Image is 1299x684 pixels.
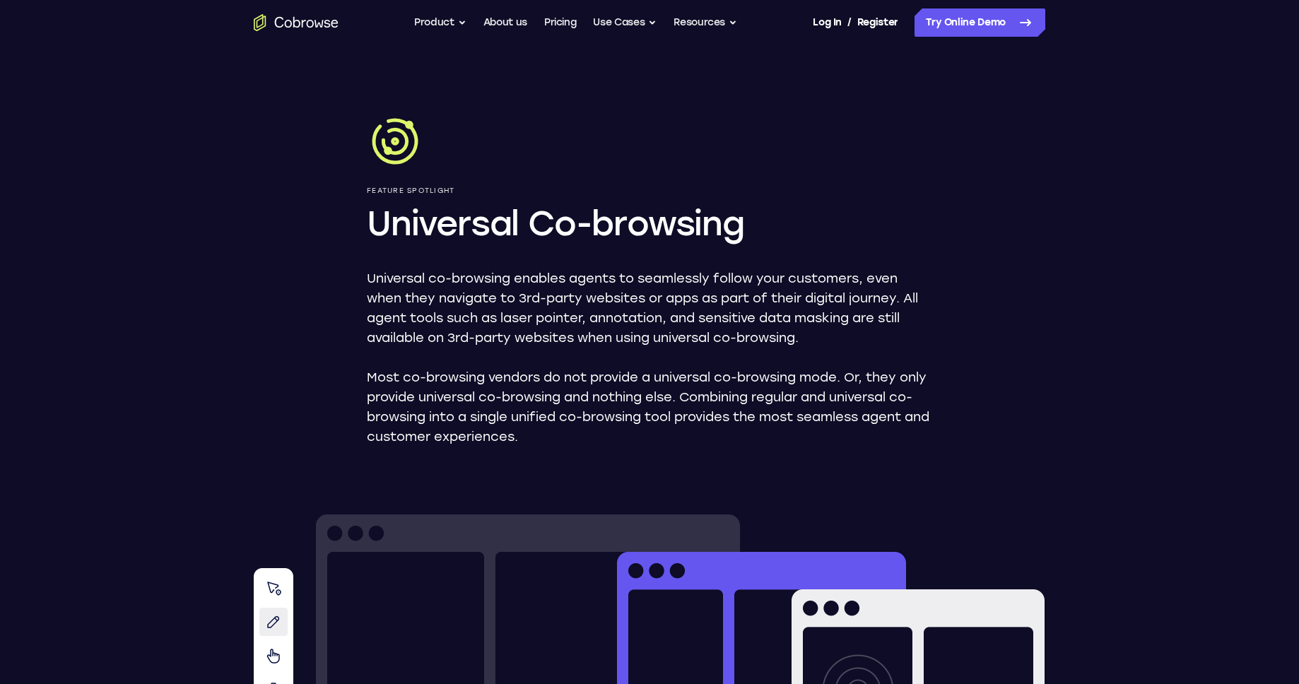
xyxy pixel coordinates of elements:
a: About us [483,8,527,37]
p: Universal co-browsing enables agents to seamlessly follow your customers, even when they navigate... [367,269,932,348]
img: Universal Co-browsing [367,113,423,170]
a: Go to the home page [254,14,339,31]
p: Feature Spotlight [367,187,932,195]
h1: Universal Co-browsing [367,201,932,246]
a: Log In [813,8,841,37]
button: Use Cases [593,8,657,37]
a: Register [857,8,898,37]
button: Product [414,8,466,37]
p: Most co-browsing vendors do not provide a universal co-browsing mode. Or, they only provide unive... [367,367,932,447]
button: Resources [674,8,737,37]
a: Try Online Demo [915,8,1045,37]
a: Pricing [544,8,577,37]
span: / [847,14,852,31]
